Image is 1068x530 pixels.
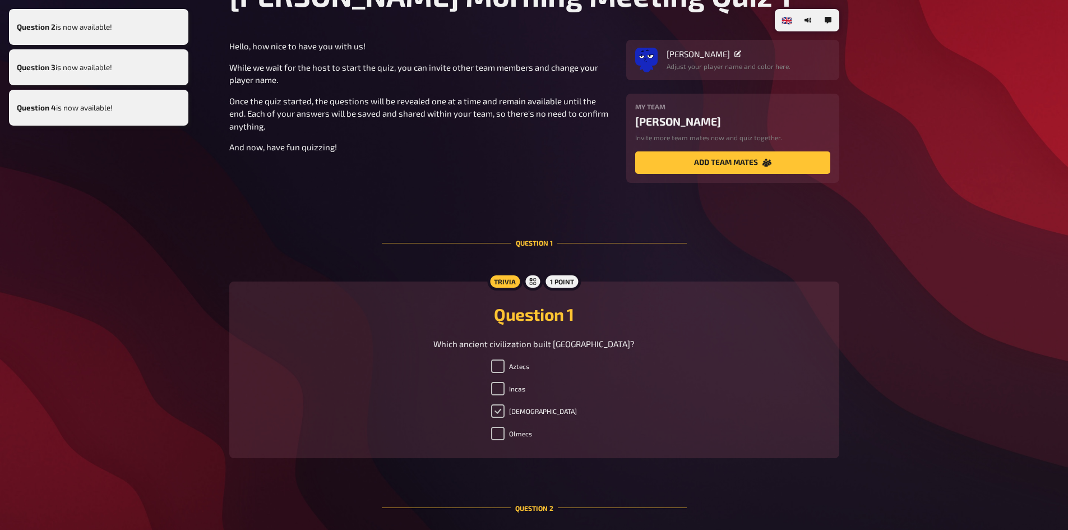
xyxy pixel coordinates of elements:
[17,103,56,112] b: Question 4
[635,132,830,142] p: Invite more team mates now and quiz together.
[9,9,188,45] div: is now available!
[777,11,797,29] li: 🇬🇧
[243,304,826,324] h2: Question 1
[635,151,830,174] button: add team mates
[9,49,188,85] div: is now available!
[229,61,613,86] p: While we wait for the host to start the quiz, you can invite other team members and change your p...
[433,339,635,349] span: Which ancient civilization built [GEOGRAPHIC_DATA]?
[635,103,830,110] h4: My team
[635,49,658,71] button: Avatar
[382,211,687,275] div: Question 1
[229,95,613,133] p: Once the quiz started, the questions will be revealed one at a time and remain available until th...
[667,49,730,59] span: [PERSON_NAME]
[229,141,613,154] p: And now, have fun quizzing!
[635,45,658,68] img: Avatar
[487,273,523,291] div: Trivia
[17,22,56,31] b: Question 2
[491,404,577,418] label: [DEMOGRAPHIC_DATA]
[635,115,830,128] div: [PERSON_NAME]
[229,40,613,53] p: Hello, how nice to have you with us!
[491,360,529,373] label: Aztecs
[491,427,532,440] label: Olmecs
[9,90,188,126] div: is now available!
[543,273,581,291] div: 1 point
[17,63,56,72] b: Question 3
[491,382,525,395] label: Incas
[667,61,790,71] p: Adjust your player name and color here.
